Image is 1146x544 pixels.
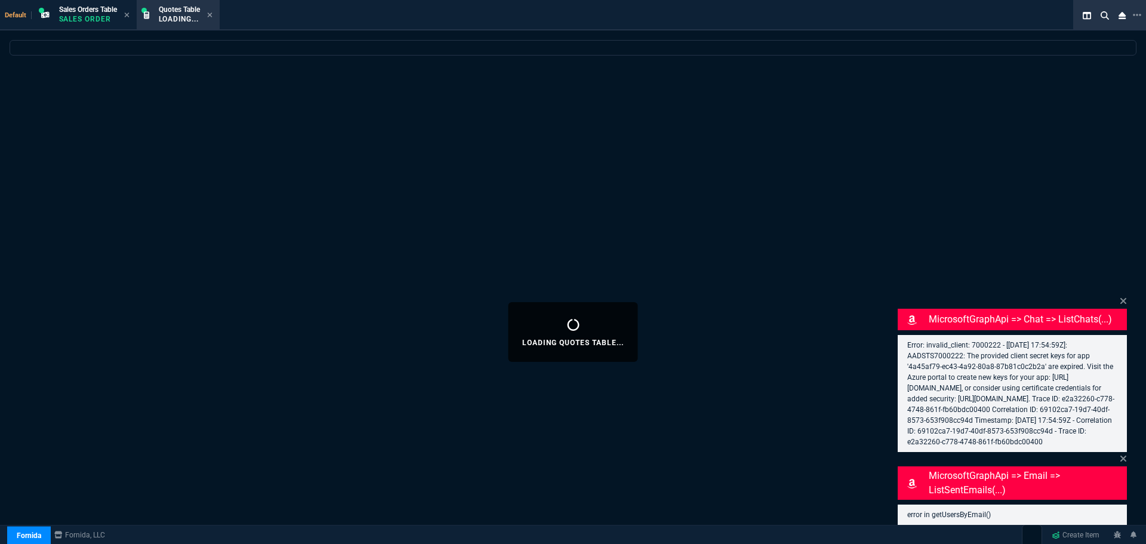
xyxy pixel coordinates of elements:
span: Sales Orders Table [59,5,117,14]
nx-icon: Close Tab [124,11,130,20]
nx-icon: Search [1096,8,1114,23]
p: Loading... [159,14,200,24]
p: Loading Quotes Table... [522,338,623,348]
span: Default [5,11,32,19]
a: msbcCompanyName [51,530,109,540]
p: Error: invalid_client: 7000222 - [[DATE] 17:54:59Z]: AADSTS7000222: The provided client secret ke... [907,340,1117,447]
nx-icon: Open New Tab [1133,10,1141,21]
p: Sales Order [59,14,117,24]
a: Create Item [1047,526,1104,544]
nx-icon: Split Panels [1078,8,1096,23]
nx-icon: Close Tab [207,11,212,20]
p: MicrosoftGraphApi => chat => listChats(...) [929,312,1125,327]
nx-icon: Close Workbench [1114,8,1130,23]
span: Quotes Table [159,5,200,14]
p: error in getUsersByEmail() [907,509,1117,520]
p: MicrosoftGraphApi => email => listSentEmails(...) [929,469,1125,497]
